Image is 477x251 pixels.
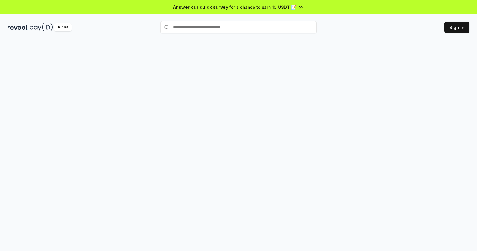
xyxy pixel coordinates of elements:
span: Answer our quick survey [173,4,228,10]
span: for a chance to earn 10 USDT 📝 [229,4,296,10]
button: Sign In [444,22,469,33]
div: Alpha [54,23,72,31]
img: reveel_dark [8,23,28,31]
img: pay_id [30,23,53,31]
